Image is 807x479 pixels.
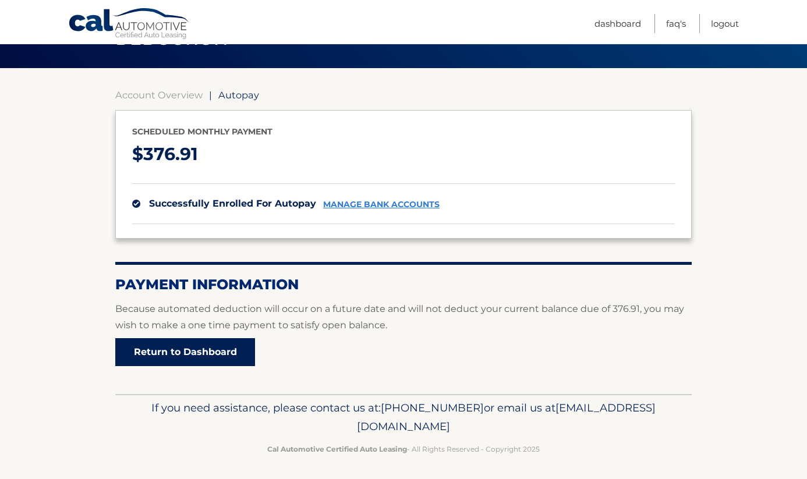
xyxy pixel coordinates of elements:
a: Account Overview [115,89,203,101]
p: Because automated deduction will occur on a future date and will not deduct your current balance ... [115,301,692,333]
span: | [209,89,212,101]
p: $ [132,139,675,170]
a: Logout [711,14,739,33]
span: 376.91 [143,143,198,165]
p: - All Rights Reserved - Copyright 2025 [123,443,684,455]
a: Dashboard [594,14,641,33]
a: FAQ's [666,14,686,33]
strong: Cal Automotive Certified Auto Leasing [267,445,407,453]
a: manage bank accounts [323,200,440,210]
span: Autopay [218,89,259,101]
a: Return to Dashboard [115,338,255,366]
p: Scheduled monthly payment [132,125,675,139]
h2: Payment Information [115,276,692,293]
img: check.svg [132,200,140,208]
span: [PHONE_NUMBER] [381,401,484,414]
span: successfully enrolled for autopay [149,198,316,209]
p: If you need assistance, please contact us at: or email us at [123,399,684,436]
a: Cal Automotive [68,8,190,41]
